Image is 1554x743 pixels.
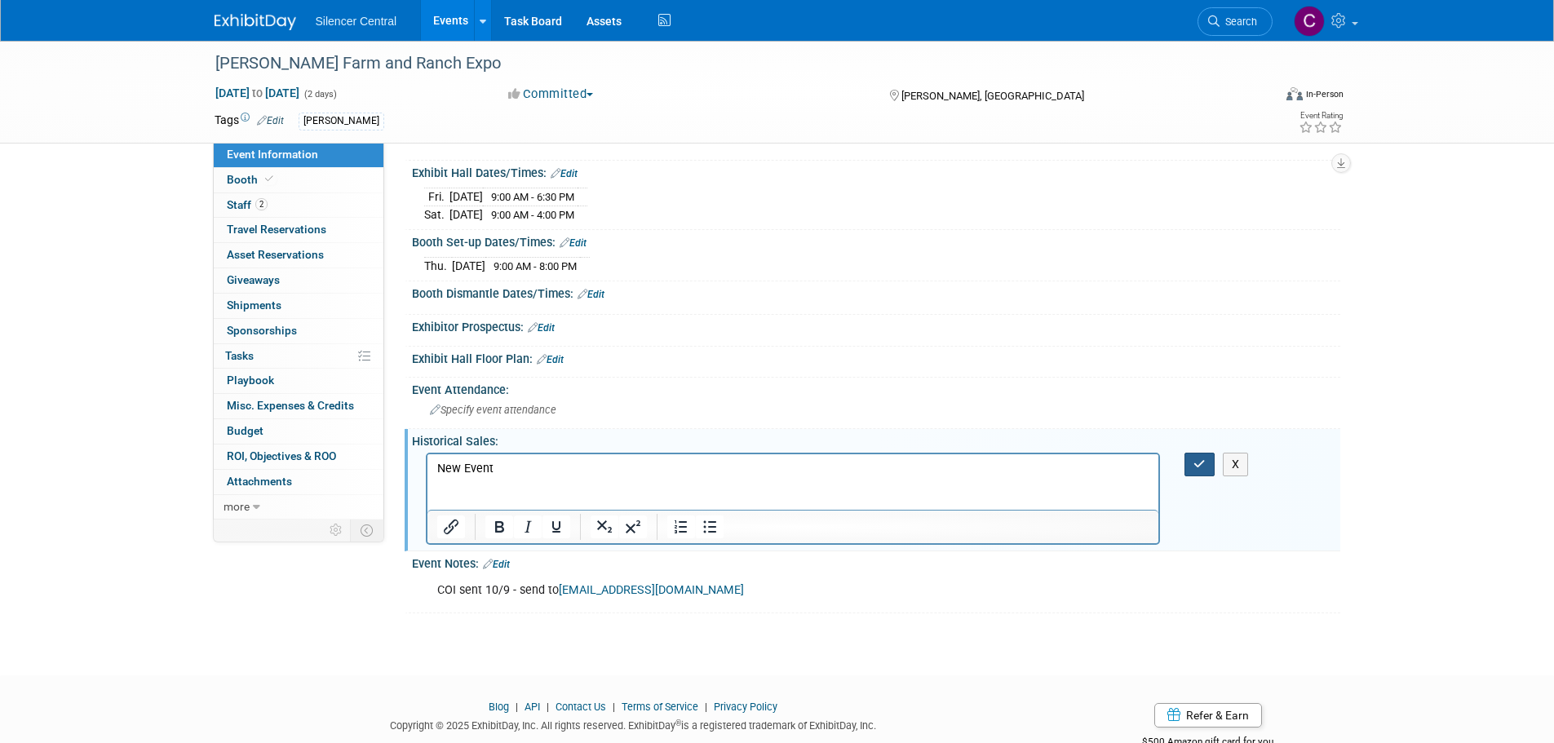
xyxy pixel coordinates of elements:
[412,429,1340,449] div: Historical Sales:
[551,168,578,179] a: Edit
[255,198,268,210] span: 2
[227,475,292,488] span: Attachments
[437,515,465,538] button: Insert/edit link
[214,495,383,520] a: more
[424,258,452,275] td: Thu.
[1154,703,1262,728] a: Refer & Earn
[350,520,383,541] td: Toggle Event Tabs
[556,701,606,713] a: Contact Us
[227,173,277,186] span: Booth
[250,86,265,100] span: to
[525,701,540,713] a: API
[622,701,698,713] a: Terms of Service
[214,193,383,218] a: Staff2
[214,218,383,242] a: Travel Reservations
[560,237,587,249] a: Edit
[214,394,383,418] a: Misc. Expenses & Credits
[1305,88,1344,100] div: In-Person
[224,500,250,513] span: more
[511,701,522,713] span: |
[227,324,297,337] span: Sponsorships
[696,515,724,538] button: Bullet list
[430,404,556,416] span: Specify event attendance
[214,369,383,393] a: Playbook
[675,719,681,728] sup: ®
[215,112,284,130] td: Tags
[485,515,513,538] button: Bold
[210,49,1248,78] div: [PERSON_NAME] Farm and Ranch Expo
[412,551,1340,573] div: Event Notes:
[609,701,619,713] span: |
[452,258,485,275] td: [DATE]
[214,319,383,343] a: Sponsorships
[503,86,600,103] button: Committed
[214,419,383,444] a: Budget
[1294,6,1325,37] img: Cade Cox
[412,281,1340,303] div: Booth Dismantle Dates/Times:
[227,449,336,462] span: ROI, Objectives & ROO
[542,515,570,538] button: Underline
[215,714,1053,733] div: Copyright © 2025 ExhibitDay, Inc. All rights reserved. ExhibitDay is a registered trademark of Ex...
[227,148,318,161] span: Event Information
[225,349,254,362] span: Tasks
[667,515,695,538] button: Numbered list
[412,347,1340,368] div: Exhibit Hall Floor Plan:
[619,515,647,538] button: Superscript
[316,15,397,28] span: Silencer Central
[514,515,542,538] button: Italic
[215,86,300,100] span: [DATE] [DATE]
[559,583,744,597] a: [EMAIL_ADDRESS][DOMAIN_NAME]
[491,209,574,221] span: 9:00 AM - 4:00 PM
[494,260,577,272] span: 9:00 AM - 8:00 PM
[424,188,449,206] td: Fri.
[1223,453,1249,476] button: X
[1176,85,1344,109] div: Event Format
[214,344,383,369] a: Tasks
[901,90,1084,102] span: [PERSON_NAME], [GEOGRAPHIC_DATA]
[714,701,777,713] a: Privacy Policy
[227,399,354,412] span: Misc. Expenses & Credits
[265,175,273,184] i: Booth reservation complete
[412,230,1340,251] div: Booth Set-up Dates/Times:
[537,354,564,365] a: Edit
[227,374,274,387] span: Playbook
[215,14,296,30] img: ExhibitDay
[412,315,1340,336] div: Exhibitor Prospectus:
[227,424,263,437] span: Budget
[412,161,1340,182] div: Exhibit Hall Dates/Times:
[299,113,384,130] div: [PERSON_NAME]
[227,198,268,211] span: Staff
[701,701,711,713] span: |
[214,143,383,167] a: Event Information
[578,289,604,300] a: Edit
[449,206,483,223] td: [DATE]
[591,515,618,538] button: Subscript
[214,294,383,318] a: Shipments
[214,470,383,494] a: Attachments
[489,701,509,713] a: Blog
[1220,15,1257,28] span: Search
[214,243,383,268] a: Asset Reservations
[412,378,1340,398] div: Event Attendance:
[1299,112,1343,120] div: Event Rating
[322,520,351,541] td: Personalize Event Tab Strip
[449,188,483,206] td: [DATE]
[227,299,281,312] span: Shipments
[427,454,1159,510] iframe: Rich Text Area
[424,206,449,223] td: Sat.
[214,268,383,293] a: Giveaways
[1286,87,1303,100] img: Format-Inperson.png
[426,574,1161,607] div: COI sent 10/9 - send to
[542,701,553,713] span: |
[227,248,324,261] span: Asset Reservations
[214,444,383,469] a: ROI, Objectives & ROO
[483,559,510,570] a: Edit
[528,322,555,334] a: Edit
[491,191,574,203] span: 9:00 AM - 6:30 PM
[303,89,337,100] span: (2 days)
[214,168,383,192] a: Booth
[227,273,280,286] span: Giveaways
[257,115,284,126] a: Edit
